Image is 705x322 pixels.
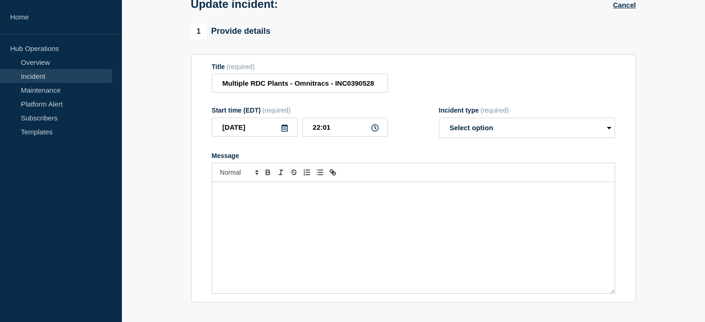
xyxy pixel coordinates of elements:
div: Provide details [191,24,271,39]
span: 1 [191,24,207,39]
div: Title [212,63,388,70]
button: Toggle link [326,167,339,178]
select: Incident type [439,118,615,138]
div: Message [212,152,615,159]
div: Incident type [439,107,615,114]
div: Start time (EDT) [212,107,388,114]
input: YYYY-MM-DD [212,118,298,137]
button: Toggle bulleted list [313,167,326,178]
span: Font size [216,167,261,178]
span: (required) [481,107,509,114]
input: HH:MM [302,118,388,137]
span: (required) [262,107,291,114]
button: Toggle bold text [261,167,274,178]
input: Title [212,74,388,93]
button: Toggle italic text [274,167,287,178]
button: Toggle strikethrough text [287,167,300,178]
button: Cancel [613,1,635,9]
button: Toggle ordered list [300,167,313,178]
div: Message [212,182,615,293]
span: (required) [227,63,255,70]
